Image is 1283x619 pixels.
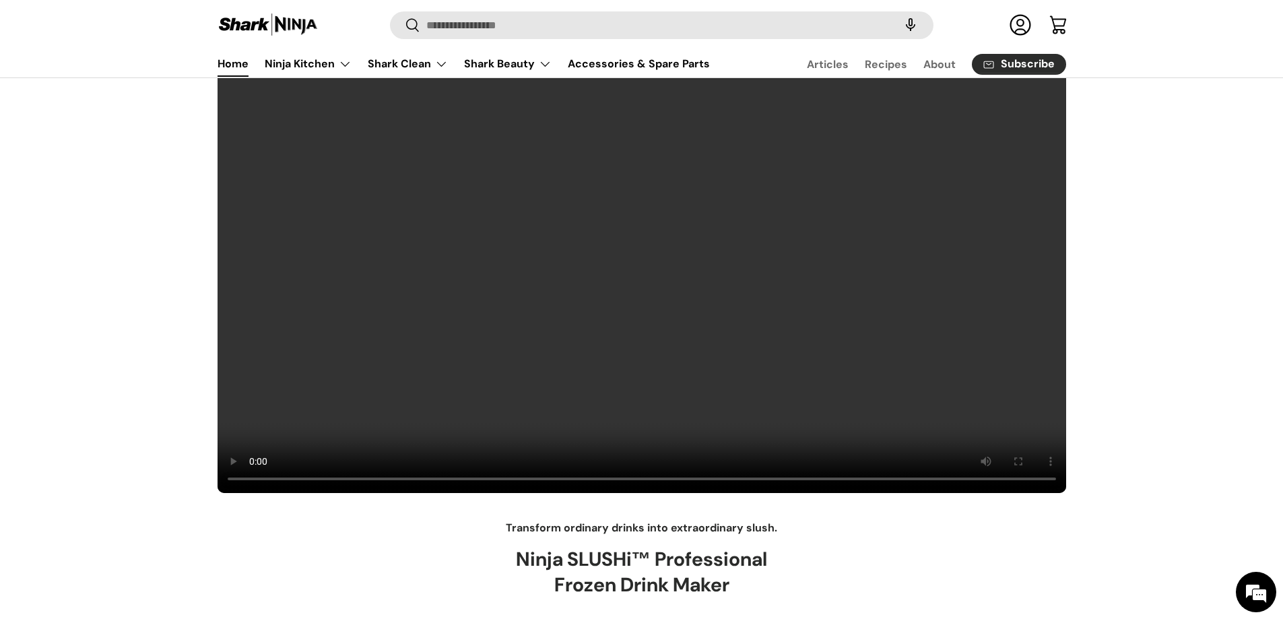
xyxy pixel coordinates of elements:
[889,11,932,40] speech-search-button: Search by voice
[360,51,456,77] summary: Shark Clean
[972,54,1066,75] a: Subscribe
[568,51,710,77] a: Accessories & Spare Parts
[775,51,1066,77] nav: Secondary
[923,51,956,77] a: About
[218,51,710,77] nav: Primary
[807,51,849,77] a: Articles
[218,51,249,77] a: Home
[218,12,319,38] img: Shark Ninja Philippines
[257,51,360,77] summary: Ninja Kitchen
[1001,59,1055,70] span: Subscribe
[865,51,907,77] a: Recipes
[456,51,560,77] summary: Shark Beauty
[440,547,844,597] h2: Ninja SLUSHi™ Professional Frozen Drink Maker
[218,520,1066,536] p: Transform ordinary drinks into extraordinary slush.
